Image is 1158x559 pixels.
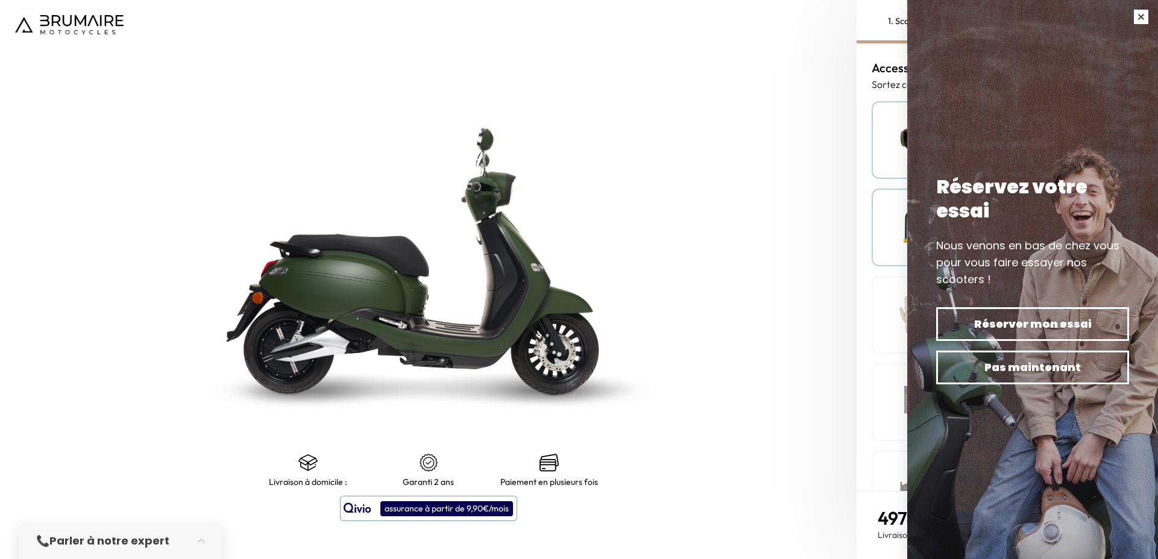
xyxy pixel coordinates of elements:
[878,529,998,541] p: Livraison estimée :
[380,501,513,516] div: assurance à partir de 9,90€/mois
[298,453,318,472] img: shipping.png
[15,15,124,34] img: Logo de Brumaire
[872,77,1143,92] p: Sortez couvert ! Équipez-vous et votre scooter :
[419,453,438,472] img: certificat-de-garantie.png
[885,464,936,515] img: Support téléphone
[885,202,936,253] img: Antivol U haute sécurité SRA
[885,114,936,166] img: Top case simple
[878,507,998,529] p: 4974,80 €
[500,477,598,487] p: Paiement en plusieurs fois
[540,453,559,472] img: credit-cards.png
[885,289,936,340] img: Gants d'été en cuir Condor
[403,477,454,487] p: Garanti 2 ans
[269,477,347,487] p: Livraison à domicile :
[872,59,1143,77] h3: Accessoires
[340,496,517,521] button: assurance à partir de 9,90€/mois
[885,376,936,428] img: Tracker GPS Invoxia
[344,501,371,516] img: logo qivio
